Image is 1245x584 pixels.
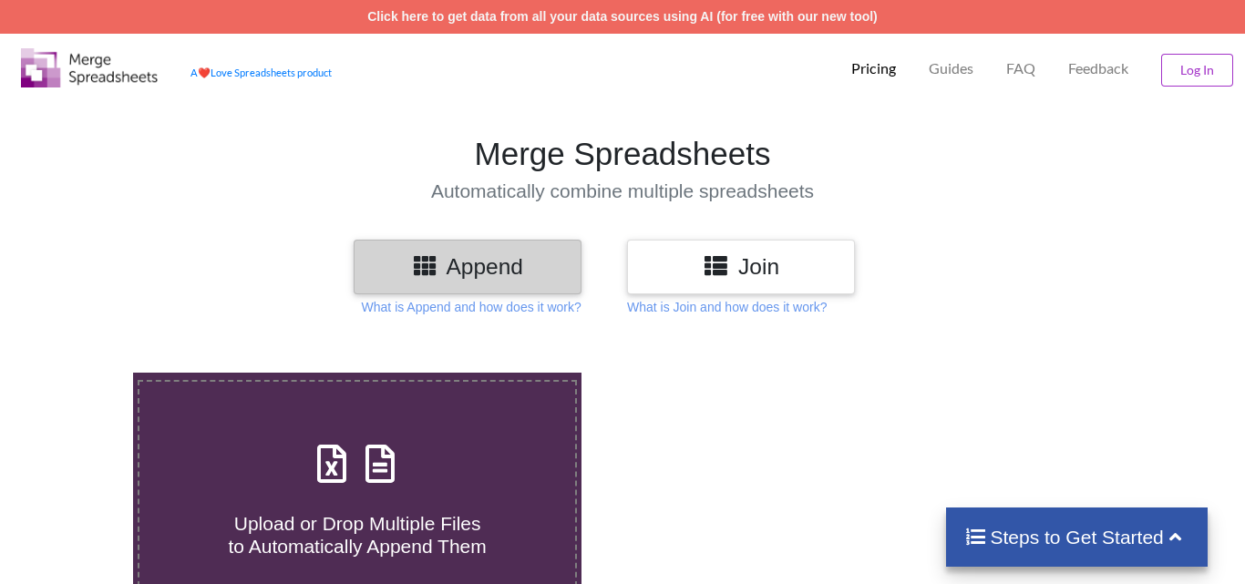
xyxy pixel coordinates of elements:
p: Guides [929,59,973,78]
button: Log In [1161,54,1233,87]
p: FAQ [1006,59,1035,78]
a: Click here to get data from all your data sources using AI (for free with our new tool) [367,9,878,24]
span: Feedback [1068,61,1128,76]
a: AheartLove Spreadsheets product [190,67,332,78]
h3: Join [641,253,841,280]
p: What is Append and how does it work? [362,298,581,316]
p: What is Join and how does it work? [627,298,827,316]
p: Pricing [851,59,896,78]
img: Logo.png [21,48,158,87]
h4: Steps to Get Started [964,526,1189,548]
span: heart [198,67,211,78]
span: Upload or Drop Multiple Files to Automatically Append Them [229,513,487,557]
h3: Append [367,253,568,280]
